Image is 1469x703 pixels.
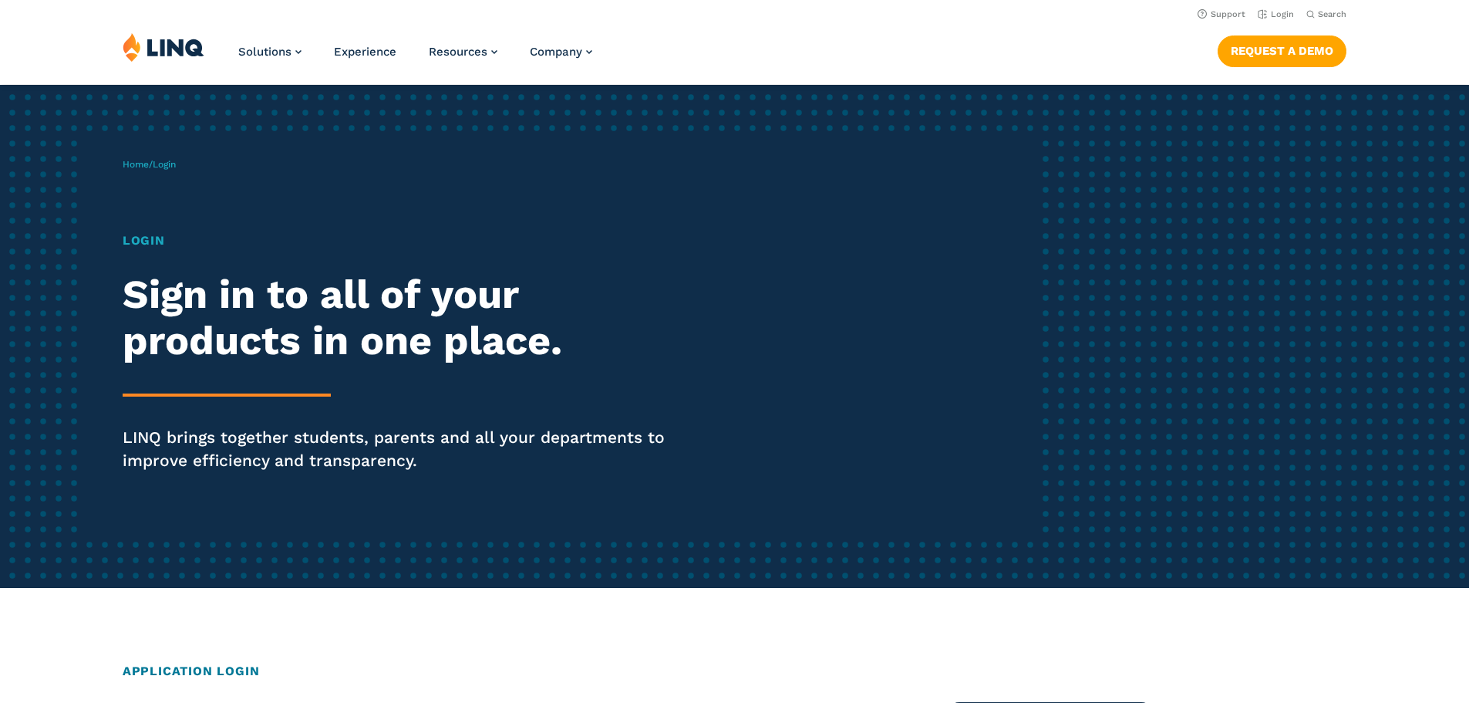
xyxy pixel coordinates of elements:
[123,159,149,170] a: Home
[429,45,487,59] span: Resources
[238,45,291,59] span: Solutions
[334,45,396,59] a: Experience
[123,662,1346,681] h2: Application Login
[123,159,176,170] span: /
[238,32,592,83] nav: Primary Navigation
[123,426,689,472] p: LINQ brings together students, parents and all your departments to improve efficiency and transpa...
[1306,8,1346,20] button: Open Search Bar
[238,45,302,59] a: Solutions
[123,272,689,364] h2: Sign in to all of your products in one place.
[530,45,592,59] a: Company
[1218,35,1346,66] a: Request a Demo
[530,45,582,59] span: Company
[429,45,497,59] a: Resources
[123,232,689,250] h1: Login
[1258,9,1294,19] a: Login
[1318,9,1346,19] span: Search
[1218,32,1346,66] nav: Button Navigation
[1198,9,1245,19] a: Support
[123,32,204,62] img: LINQ | K‑12 Software
[153,159,176,170] span: Login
